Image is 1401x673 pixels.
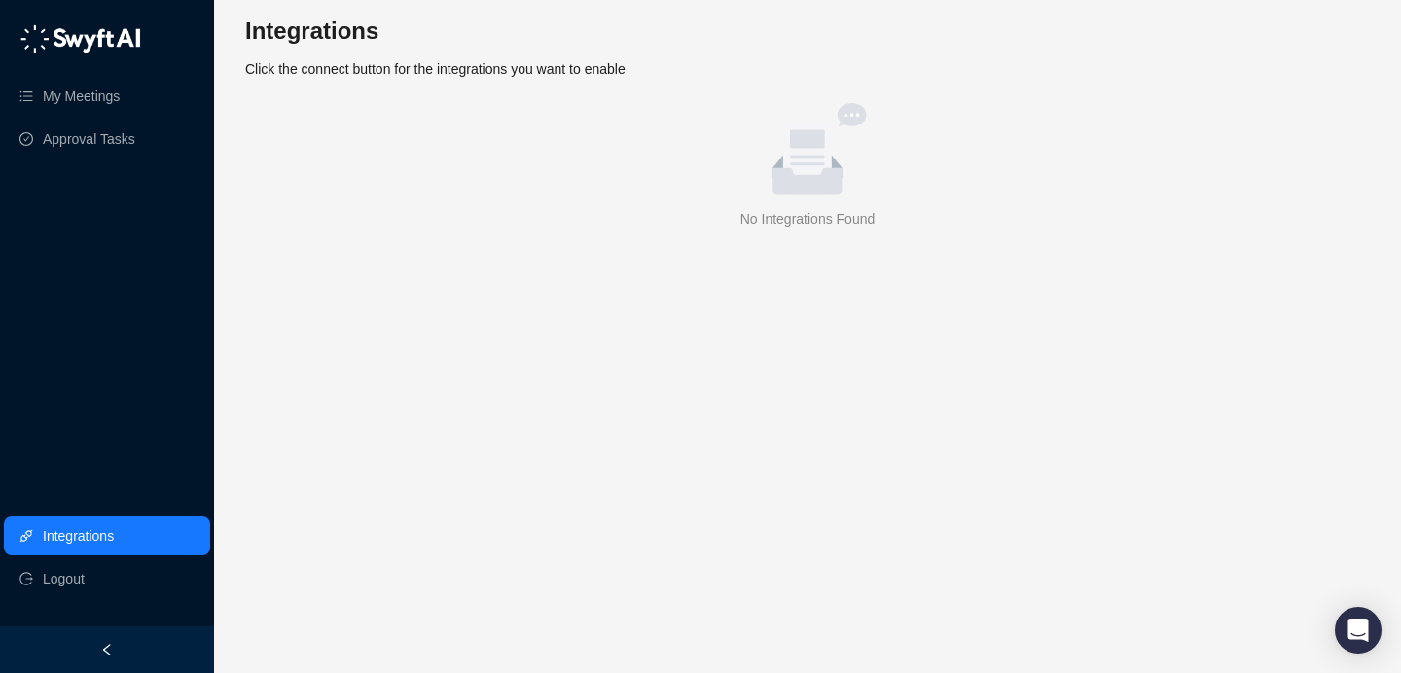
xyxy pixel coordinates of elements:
img: logo-05li4sbe.png [19,24,141,53]
span: left [100,643,114,656]
div: Open Intercom Messenger [1335,607,1382,654]
span: Click the connect button for the integrations you want to enable [245,61,626,77]
span: Logout [43,559,85,598]
div: No Integrations Found [253,208,1362,230]
a: My Meetings [43,77,120,116]
a: Integrations [43,516,114,555]
span: logout [19,572,33,585]
h3: Integrations [245,16,1370,47]
a: Approval Tasks [43,120,135,159]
